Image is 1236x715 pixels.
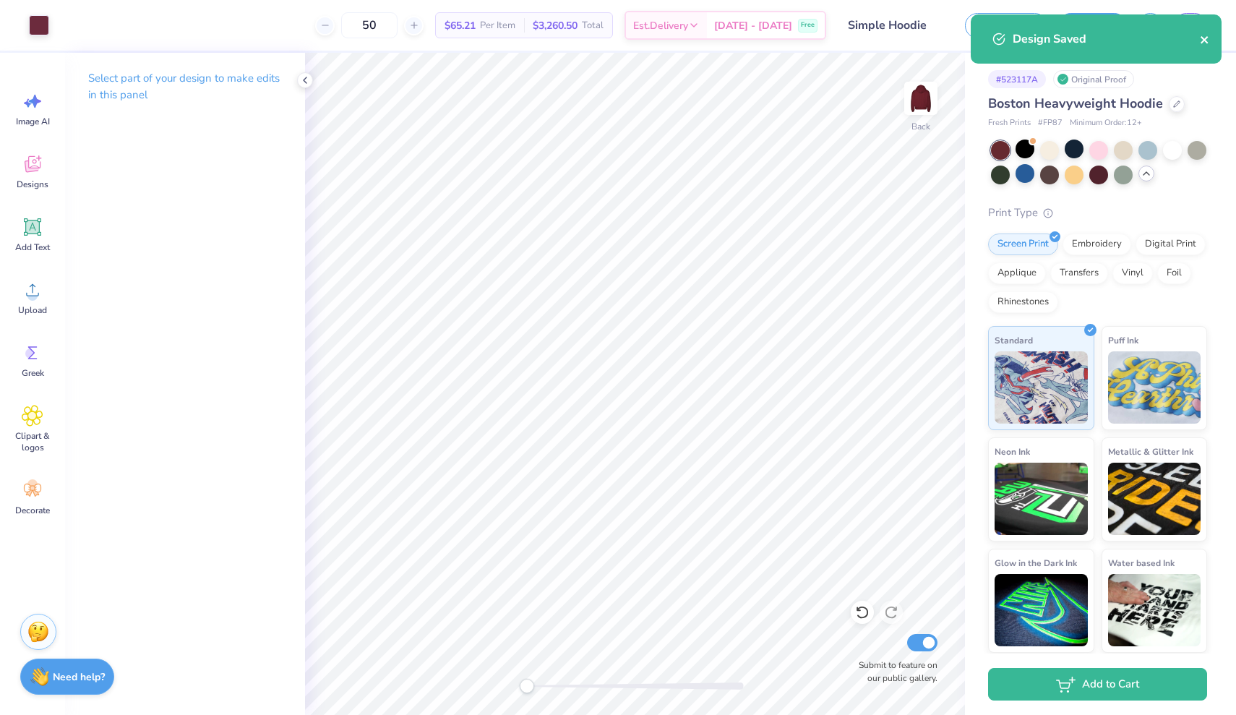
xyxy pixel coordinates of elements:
img: Metallic & Glitter Ink [1108,463,1201,535]
img: Puff Ink [1108,351,1201,424]
div: Design Saved [1013,30,1200,48]
strong: Need help? [53,670,105,684]
div: Embroidery [1063,234,1131,255]
span: Image AI [16,116,50,127]
span: Standard [995,333,1033,348]
div: Foil [1157,262,1191,284]
input: – – [341,12,398,38]
span: Glow in the Dark Ink [995,555,1077,570]
span: Total [582,18,604,33]
span: [DATE] - [DATE] [714,18,792,33]
span: $65.21 [445,18,476,33]
div: Screen Print [988,234,1058,255]
div: Accessibility label [520,679,534,693]
div: Print Type [988,205,1207,221]
input: Untitled Design [837,11,943,40]
div: Digital Print [1136,234,1206,255]
div: Applique [988,262,1046,284]
p: Select part of your design to make edits in this panel [88,70,282,103]
span: Puff Ink [1108,333,1138,348]
img: Standard [995,351,1088,424]
div: Rhinestones [988,291,1058,313]
img: Water based Ink [1108,574,1201,646]
span: Add Text [15,241,50,253]
span: Decorate [15,505,50,516]
div: Original Proof [1053,70,1134,88]
span: Clipart & logos [9,430,56,453]
div: Transfers [1050,262,1108,284]
span: Water based Ink [1108,555,1175,570]
img: Neon Ink [995,463,1088,535]
span: Est. Delivery [633,18,688,33]
img: Back [906,84,935,113]
span: Metallic & Glitter Ink [1108,444,1193,459]
div: # 523117A [988,70,1046,88]
img: Glow in the Dark Ink [995,574,1088,646]
button: close [1200,30,1210,48]
button: Add to Cart [988,668,1207,701]
span: Greek [22,367,44,379]
span: Designs [17,179,48,190]
span: Free [801,20,815,30]
span: # FP87 [1038,117,1063,129]
span: Minimum Order: 12 + [1070,117,1142,129]
span: Fresh Prints [988,117,1031,129]
label: Submit to feature on our public gallery. [851,659,937,685]
div: Back [911,120,930,133]
span: Per Item [480,18,515,33]
span: Upload [18,304,47,316]
span: Boston Heavyweight Hoodie [988,95,1163,112]
div: Vinyl [1112,262,1153,284]
button: Save as [965,13,1047,38]
span: $3,260.50 [533,18,578,33]
span: Neon Ink [995,444,1030,459]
